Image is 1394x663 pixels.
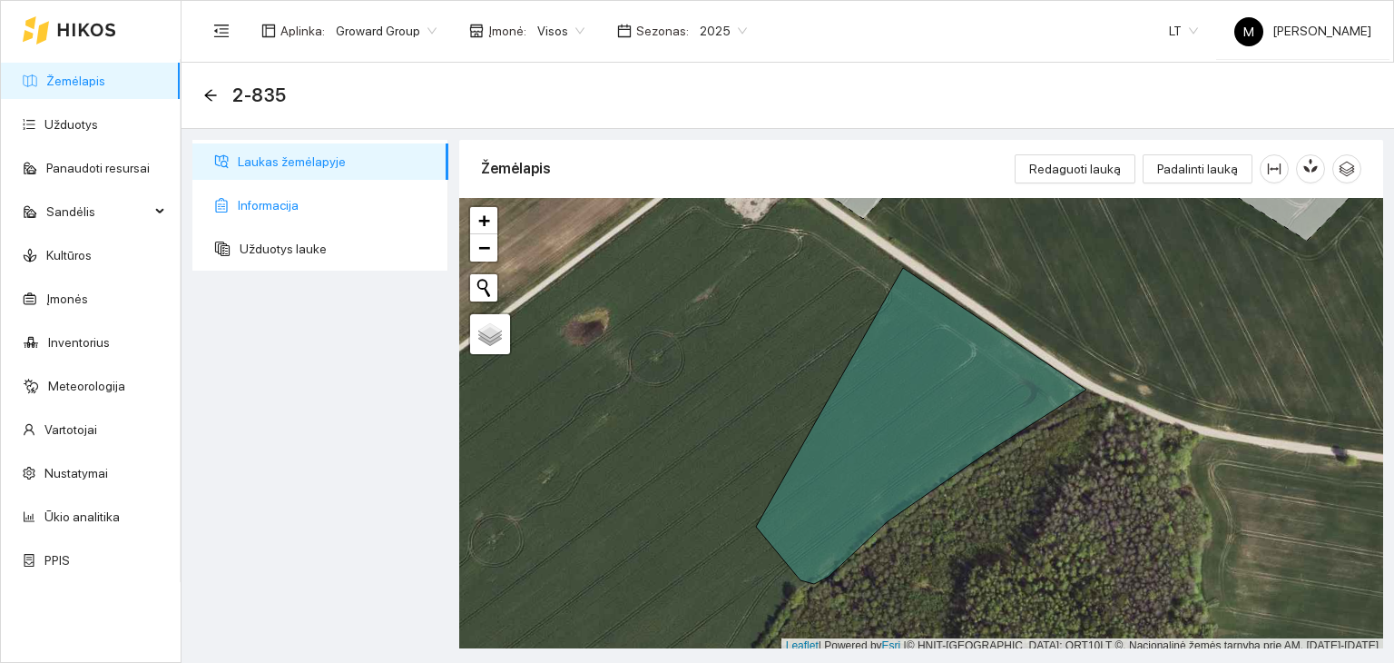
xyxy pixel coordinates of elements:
[1029,159,1121,179] span: Redaguoti lauką
[261,24,276,38] span: layout
[882,639,901,652] a: Esri
[786,639,819,652] a: Leaflet
[44,510,120,524] a: Ūkio analitika
[470,234,497,262] a: Zoom out
[213,23,230,39] span: menu-fold
[44,422,97,437] a: Vartotojai
[48,335,110,350] a: Inventorius
[44,117,98,132] a: Užduotys
[1015,154,1135,183] button: Redaguoti lauką
[1169,17,1198,45] span: LT
[469,24,484,38] span: shop
[203,88,218,104] div: Atgal
[470,274,497,302] button: Initiate a new search
[238,187,434,223] span: Informacija
[238,143,434,180] span: Laukas žemėlapyje
[203,88,218,103] span: arrow-left
[46,292,88,306] a: Įmonės
[617,24,632,38] span: calendar
[781,638,1383,654] div: | Powered by © HNIT-[GEOGRAPHIC_DATA]; ORT10LT ©, Nacionalinė žemės tarnyba prie AM, [DATE]-[DATE]
[280,21,325,41] span: Aplinka :
[1260,154,1289,183] button: column-width
[478,209,490,232] span: +
[470,207,497,234] a: Zoom in
[44,466,108,480] a: Nustatymai
[46,74,105,88] a: Žemėlapis
[636,21,689,41] span: Sezonas :
[478,236,490,259] span: −
[904,639,907,652] span: |
[1015,162,1135,176] a: Redaguoti lauką
[488,21,526,41] span: Įmonė :
[481,143,1015,194] div: Žemėlapis
[336,17,437,45] span: Groward Group
[203,13,240,49] button: menu-fold
[240,231,434,267] span: Užduotys lauke
[1234,24,1371,38] span: [PERSON_NAME]
[46,161,150,175] a: Panaudoti resursai
[1143,154,1252,183] button: Padalinti lauką
[700,17,747,45] span: 2025
[48,379,125,393] a: Meteorologija
[470,314,510,354] a: Layers
[46,248,92,262] a: Kultūros
[1157,159,1238,179] span: Padalinti lauką
[232,81,287,110] span: 2-835
[44,553,70,568] a: PPIS
[46,193,150,230] span: Sandėlis
[1243,17,1254,46] span: M
[1261,162,1288,176] span: column-width
[537,17,584,45] span: Visos
[1143,162,1252,176] a: Padalinti lauką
